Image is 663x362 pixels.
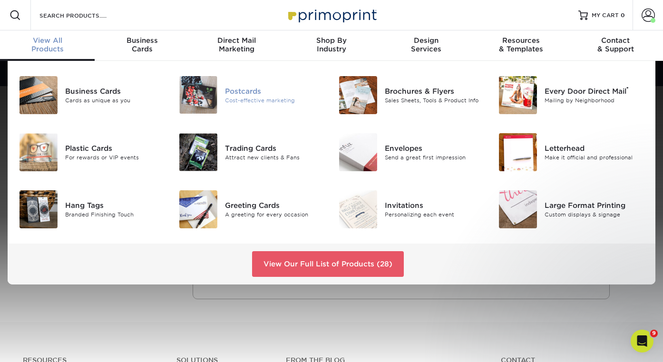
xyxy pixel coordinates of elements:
[474,36,568,45] span: Resources
[189,36,284,45] span: Direct Mail
[545,86,644,97] div: Every Door Direct Mail
[179,76,217,114] img: Postcards
[545,211,644,219] div: Custom displays & signage
[65,97,165,105] div: Cards as unique as you
[189,36,284,53] div: Marketing
[65,143,165,154] div: Plastic Cards
[19,190,58,228] img: Hang Tags
[339,186,484,232] a: Invitations Invitations Personalizing each event
[179,133,217,171] img: Trading Cards
[225,96,324,104] div: Cost-effective marketing
[385,211,484,219] div: Personalizing each event
[385,143,484,154] div: Envelopes
[179,186,324,232] a: Greeting Cards Greeting Cards A greeting for every occasion
[225,200,324,211] div: Greeting Cards
[95,36,189,53] div: Cards
[379,36,474,45] span: Design
[95,30,189,61] a: BusinessCards
[545,143,644,154] div: Letterhead
[545,200,644,211] div: Large Format Printing
[179,190,217,228] img: Greeting Cards
[499,190,537,228] img: Large Format Printing
[339,133,377,171] img: Envelopes
[225,143,324,154] div: Trading Cards
[498,186,644,232] a: Large Format Printing Large Format Printing Custom displays & signage
[225,211,324,219] div: A greeting for every occasion
[252,251,404,277] a: View Our Full List of Products (28)
[19,72,165,118] a: Business Cards Business Cards Cards as unique as you
[95,36,189,45] span: Business
[545,97,644,105] div: Mailing by Neighborhood
[474,36,568,53] div: & Templates
[385,97,484,105] div: Sales Sheets, Tools & Product Info
[379,30,474,61] a: DesignServices
[65,211,165,219] div: Branded Finishing Touch
[225,154,324,162] div: Attract new clients & Fans
[339,72,484,118] a: Brochures & Flyers Brochures & Flyers Sales Sheets, Tools & Product Info
[65,154,165,162] div: For rewards or VIP events
[545,154,644,162] div: Make it official and professional
[19,129,165,175] a: Plastic Cards Plastic Cards For rewards or VIP events
[626,86,629,92] sup: ®
[568,36,663,45] span: Contact
[498,72,644,118] a: Every Door Direct Mail Every Door Direct Mail® Mailing by Neighborhood
[592,11,619,20] span: MY CART
[189,30,284,61] a: Direct MailMarketing
[631,330,653,352] iframe: Intercom live chat
[498,129,644,175] a: Letterhead Letterhead Make it official and professional
[568,36,663,53] div: & Support
[19,133,58,171] img: Plastic Cards
[284,36,379,45] span: Shop By
[499,76,537,114] img: Every Door Direct Mail
[65,86,165,97] div: Business Cards
[284,30,379,61] a: Shop ByIndustry
[474,30,568,61] a: Resources& Templates
[339,129,484,175] a: Envelopes Envelopes Send a great first impression
[225,86,324,96] div: Postcards
[179,72,324,117] a: Postcards Postcards Cost-effective marketing
[65,200,165,211] div: Hang Tags
[179,129,324,175] a: Trading Cards Trading Cards Attract new clients & Fans
[568,30,663,61] a: Contact& Support
[284,5,379,25] img: Primoprint
[39,10,131,21] input: SEARCH PRODUCTS.....
[385,200,484,211] div: Invitations
[499,133,537,171] img: Letterhead
[385,154,484,162] div: Send a great first impression
[284,36,379,53] div: Industry
[19,76,58,114] img: Business Cards
[379,36,474,53] div: Services
[621,12,625,19] span: 0
[19,186,165,232] a: Hang Tags Hang Tags Branded Finishing Touch
[650,330,658,337] span: 9
[339,190,377,228] img: Invitations
[385,86,484,97] div: Brochures & Flyers
[339,76,377,114] img: Brochures & Flyers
